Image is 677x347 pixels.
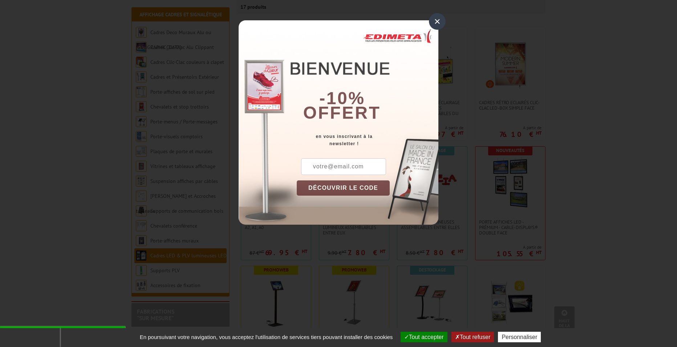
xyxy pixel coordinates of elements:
button: Personnaliser (fenêtre modale) [498,332,541,342]
input: votre@email.com [301,158,386,175]
div: en vous inscrivant à la newsletter ! [297,133,438,147]
div: × [429,13,446,30]
b: -10% [319,89,365,108]
span: En poursuivant votre navigation, vous acceptez l'utilisation de services tiers pouvant installer ... [136,334,397,340]
button: DÉCOUVRIR LE CODE [297,180,390,196]
font: offert [303,103,381,122]
button: Tout accepter [401,332,447,342]
button: Tout refuser [451,332,494,342]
